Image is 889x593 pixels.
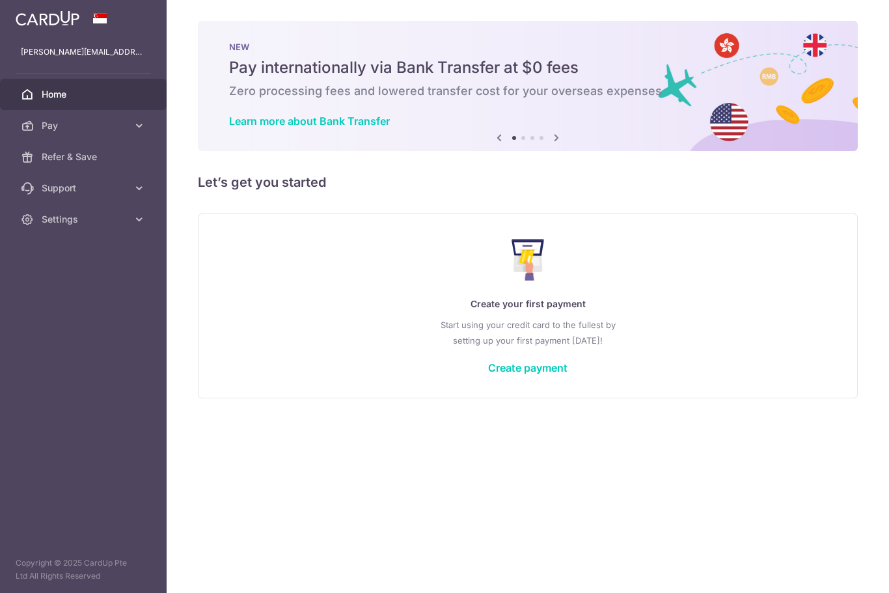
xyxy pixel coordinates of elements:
[225,317,831,348] p: Start using your credit card to the fullest by setting up your first payment [DATE]!
[229,57,827,78] h5: Pay internationally via Bank Transfer at $0 fees
[488,361,568,374] a: Create payment
[512,239,545,281] img: Make Payment
[42,213,128,226] span: Settings
[42,88,128,101] span: Home
[229,115,390,128] a: Learn more about Bank Transfer
[21,46,146,59] p: [PERSON_NAME][EMAIL_ADDRESS][DOMAIN_NAME]
[198,172,858,193] h5: Let’s get you started
[198,21,858,151] img: Bank transfer banner
[16,10,79,26] img: CardUp
[225,296,831,312] p: Create your first payment
[42,150,128,163] span: Refer & Save
[42,119,128,132] span: Pay
[229,83,827,99] h6: Zero processing fees and lowered transfer cost for your overseas expenses
[42,182,128,195] span: Support
[229,42,827,52] p: NEW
